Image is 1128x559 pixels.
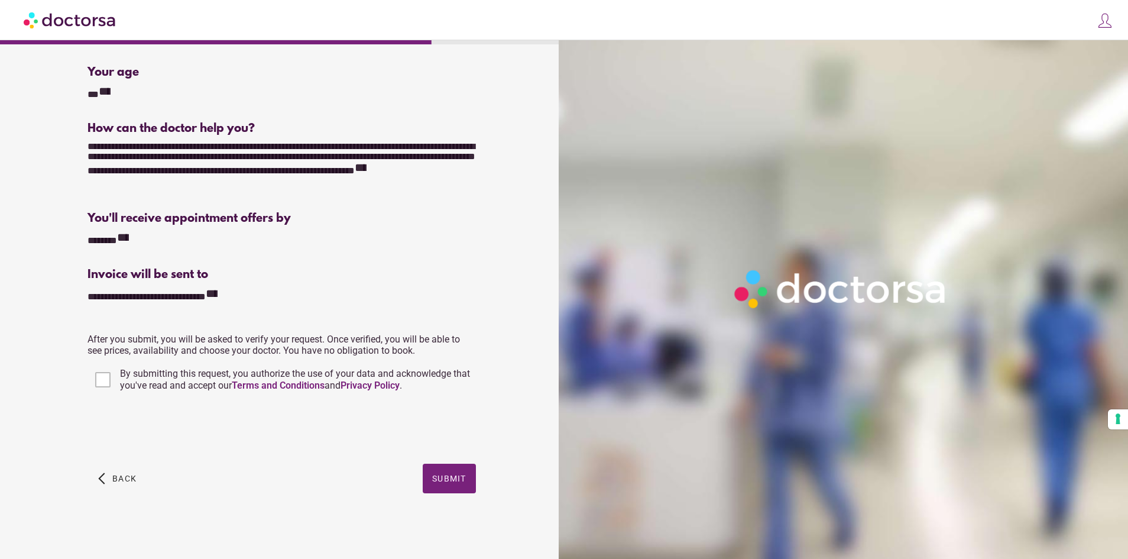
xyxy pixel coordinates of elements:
[93,464,141,493] button: arrow_back_ios Back
[232,380,325,391] a: Terms and Conditions
[87,122,475,135] div: How can the doctor help you?
[87,268,475,282] div: Invoice will be sent to
[341,380,400,391] a: Privacy Policy
[423,464,476,493] button: Submit
[112,474,137,483] span: Back
[728,264,954,314] img: Logo-Doctorsa-trans-White-partial-flat.png
[87,212,475,225] div: You'll receive appointment offers by
[87,66,280,79] div: Your age
[24,7,117,33] img: Doctorsa.com
[1108,409,1128,429] button: Your consent preferences for tracking technologies
[120,368,470,391] span: By submitting this request, you authorize the use of your data and acknowledge that you've read a...
[1097,12,1113,29] img: icons8-customer-100.png
[432,474,466,483] span: Submit
[87,406,267,452] iframe: reCAPTCHA
[87,334,475,356] p: After you submit, you will be asked to verify your request. Once verified, you will be able to se...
